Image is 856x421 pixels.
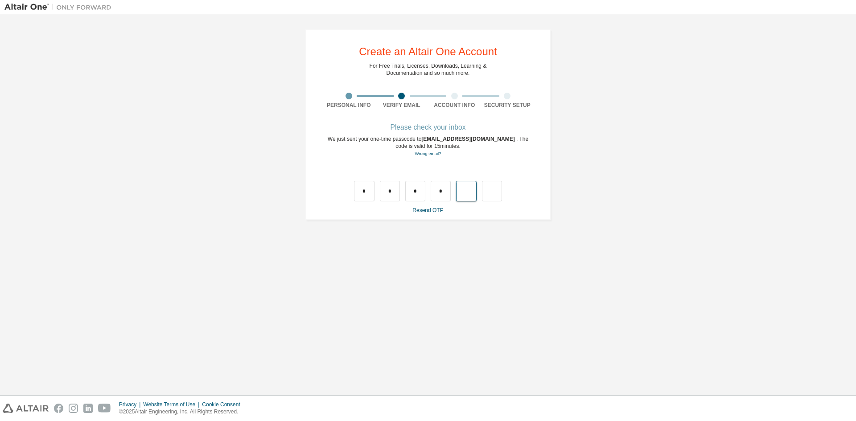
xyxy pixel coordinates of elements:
img: facebook.svg [54,404,63,413]
a: Go back to the registration form [415,151,441,156]
div: Verify Email [375,102,428,109]
p: © 2025 Altair Engineering, Inc. All Rights Reserved. [119,408,246,416]
div: Account Info [428,102,481,109]
div: Please check your inbox [322,125,534,130]
div: Security Setup [481,102,534,109]
div: We just sent your one-time passcode to . The code is valid for 15 minutes. [322,135,534,157]
div: Personal Info [322,102,375,109]
img: instagram.svg [69,404,78,413]
a: Resend OTP [412,207,443,213]
img: linkedin.svg [83,404,93,413]
div: Cookie Consent [202,401,245,408]
span: [EMAIL_ADDRESS][DOMAIN_NAME] [421,136,516,142]
div: Website Terms of Use [143,401,202,408]
div: Create an Altair One Account [359,46,497,57]
img: youtube.svg [98,404,111,413]
div: For Free Trials, Licenses, Downloads, Learning & Documentation and so much more. [370,62,487,77]
img: Altair One [4,3,116,12]
div: Privacy [119,401,143,408]
img: altair_logo.svg [3,404,49,413]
